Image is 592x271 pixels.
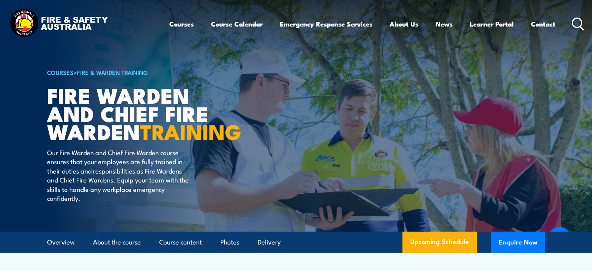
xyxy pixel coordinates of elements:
a: Delivery [258,232,281,253]
h6: > [47,67,239,77]
strong: TRAINING [140,115,241,147]
a: About Us [390,14,418,34]
a: Upcoming Schedule [402,232,477,253]
a: Course Calendar [211,14,263,34]
a: News [436,14,453,34]
h1: Fire Warden and Chief Fire Warden [47,86,239,140]
a: COURSES [47,68,74,76]
button: Enquire Now [491,232,545,253]
p: Our Fire Warden and Chief Fire Warden course ensures that your employees are fully trained in the... [47,148,189,202]
a: Courses [169,14,194,34]
a: Learner Portal [470,14,514,34]
a: Overview [47,232,75,253]
a: Fire & Warden Training [77,68,148,76]
a: Emergency Response Services [280,14,372,34]
a: About the course [93,232,141,253]
a: Photos [220,232,239,253]
a: Course content [159,232,202,253]
a: Contact [531,14,555,34]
